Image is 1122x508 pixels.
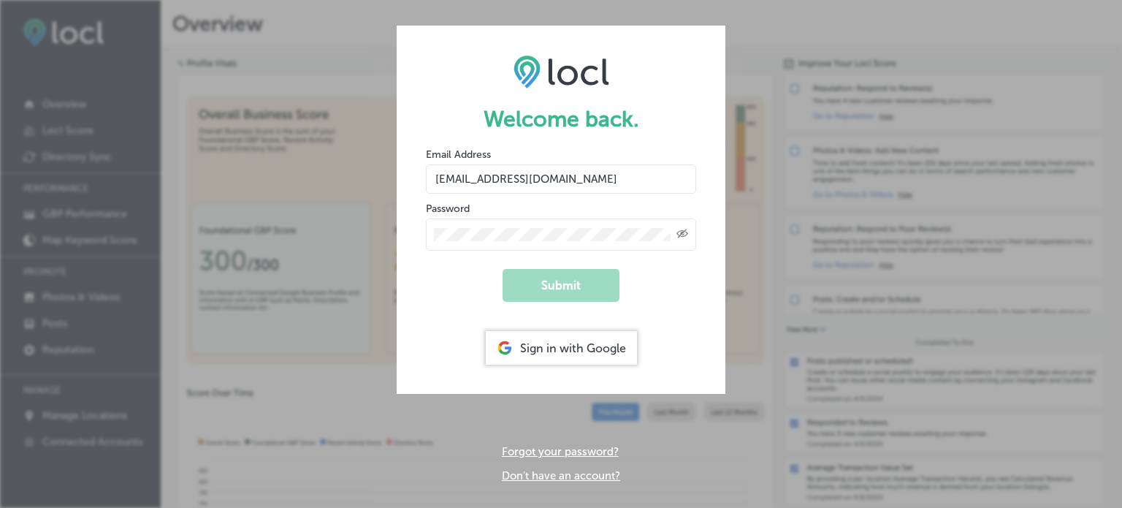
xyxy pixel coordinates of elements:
a: Don't have an account? [502,469,620,482]
a: Forgot your password? [502,445,619,458]
span: Toggle password visibility [676,228,688,241]
label: Email Address [426,148,491,161]
h1: Welcome back. [426,106,696,132]
label: Password [426,202,470,215]
div: Sign in with Google [486,331,637,365]
button: Submit [503,269,619,302]
img: LOCL logo [514,55,609,88]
